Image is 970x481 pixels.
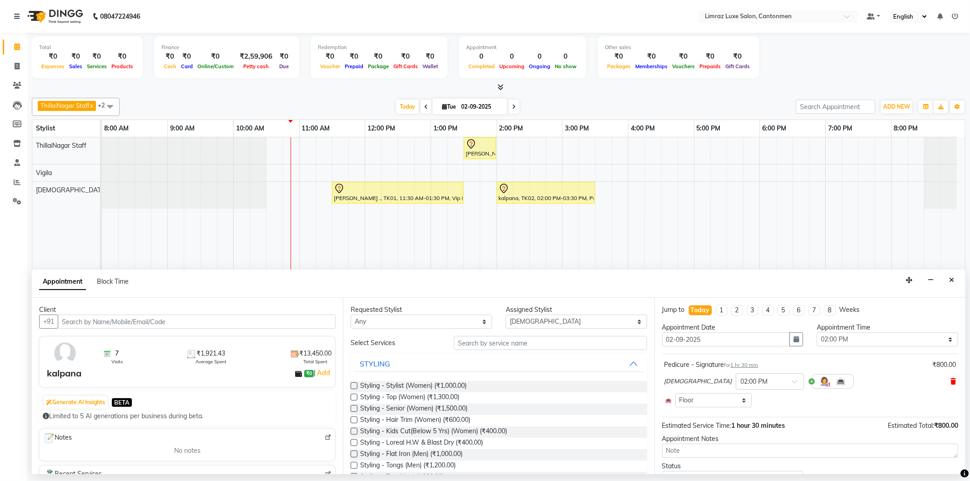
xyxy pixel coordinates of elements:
[747,305,759,316] li: 3
[360,426,507,438] span: Styling - Kids Cut(Below 5 Yrs) (Women) (₹400.00)
[36,169,52,177] span: Vigila
[458,100,504,114] input: 2025-09-02
[605,51,633,62] div: ₹0
[497,122,526,135] a: 2:00 PM
[39,274,86,290] span: Appointment
[662,421,732,430] span: Estimated Service Time:
[605,44,752,51] div: Other sales
[553,51,579,62] div: 0
[97,277,129,286] span: Block Time
[44,396,107,409] button: Generate AI Insights
[342,51,366,62] div: ₹0
[466,44,579,51] div: Appointment
[819,376,830,387] img: Hairdresser.png
[179,63,195,70] span: Card
[304,370,314,377] span: ₹0
[300,122,332,135] a: 11:00 AM
[778,305,789,316] li: 5
[793,305,805,316] li: 6
[633,51,670,62] div: ₹0
[391,63,420,70] span: Gift Cards
[318,63,342,70] span: Voucher
[934,421,958,430] span: ₹800.00
[506,305,647,315] div: Assigned Stylist
[527,63,553,70] span: Ongoing
[85,63,109,70] span: Services
[39,305,336,315] div: Client
[839,305,860,315] div: Weeks
[67,63,85,70] span: Sales
[628,122,657,135] a: 4:00 PM
[826,122,854,135] a: 7:00 PM
[276,51,292,62] div: ₹0
[360,415,470,426] span: Styling - Hair Trim (Women) (₹600.00)
[196,358,226,365] span: Average Spent
[98,101,112,109] span: +2
[342,63,366,70] span: Prepaid
[236,51,276,62] div: ₹2,59,906
[633,63,670,70] span: Memberships
[318,51,342,62] div: ₹0
[694,122,723,135] a: 5:00 PM
[36,186,107,194] span: [DEMOGRAPHIC_DATA]
[161,44,292,51] div: Finance
[662,305,685,315] div: Jump to
[179,51,195,62] div: ₹0
[760,122,789,135] a: 6:00 PM
[731,362,759,368] span: 1 hr 30 min
[314,367,332,378] span: |
[161,51,179,62] div: ₹0
[716,305,728,316] li: 1
[466,51,497,62] div: 0
[888,421,934,430] span: Estimated Total:
[664,396,673,405] img: Interior.png
[817,323,958,332] div: Appointment Time
[102,122,131,135] a: 8:00 AM
[809,305,820,316] li: 7
[662,323,804,332] div: Appointment Date
[892,122,920,135] a: 8:00 PM
[366,51,391,62] div: ₹0
[40,102,89,109] span: ThillaiNagar Staff
[360,449,462,461] span: Styling - Flat Iron (Men) (₹1,000.00)
[39,315,58,329] button: +91
[932,360,956,370] div: ₹800.00
[697,51,723,62] div: ₹0
[563,122,591,135] a: 3:00 PM
[662,434,958,444] div: Appointment Notes
[670,63,697,70] span: Vouchers
[465,139,495,158] div: [PERSON_NAME] ., TK01, 01:30 PM-02:00 PM, Styling - Top (Men)
[365,122,397,135] a: 12:00 PM
[420,63,440,70] span: Wallet
[58,315,336,329] input: Search by Name/Mobile/Email/Code
[662,332,790,346] input: yyyy-mm-dd
[466,63,497,70] span: Completed
[351,305,492,315] div: Requested Stylist
[196,349,225,358] span: ₹1,921.43
[440,103,458,110] span: Tue
[670,51,697,62] div: ₹0
[354,356,643,372] button: STYLING
[454,336,647,350] input: Search by service name
[174,446,201,456] span: No notes
[318,44,440,51] div: Redemption
[796,100,875,114] input: Search Appointment
[835,376,846,387] img: Interior.png
[109,63,136,70] span: Products
[391,51,420,62] div: ₹0
[762,305,774,316] li: 4
[333,183,462,202] div: [PERSON_NAME] ., TK01, 11:30 AM-01:30 PM, Vip Facials - Advanced Hydra-Glow Facial
[731,305,743,316] li: 2
[43,411,332,421] div: Limited to 5 AI generations per business during beta.
[497,51,527,62] div: 0
[497,63,527,70] span: Upcoming
[36,124,55,132] span: Stylist
[85,51,109,62] div: ₹0
[344,338,447,348] div: Select Services
[360,392,459,404] span: Styling - Top (Women) (₹1,300.00)
[420,51,440,62] div: ₹0
[724,362,759,368] small: for
[299,349,332,358] span: ₹13,450.00
[664,360,759,370] div: Pedicure - Signature
[360,404,467,415] span: Styling - Senior (Women) (₹1,500.00)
